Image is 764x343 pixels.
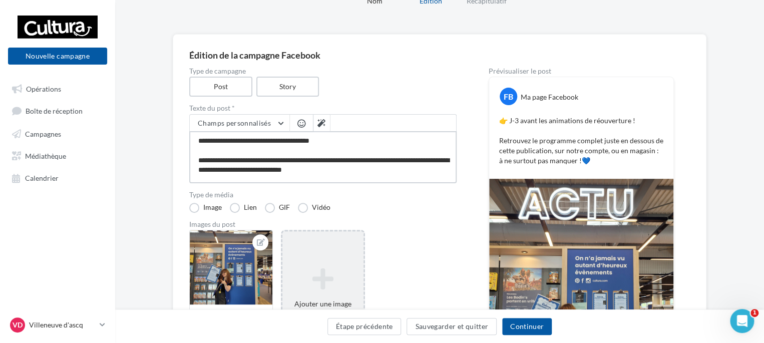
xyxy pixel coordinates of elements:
[230,203,257,213] label: Lien
[6,79,109,97] a: Opérations
[6,124,109,142] a: Campagnes
[25,174,59,182] span: Calendrier
[189,51,690,60] div: Édition de la campagne Facebook
[6,146,109,164] a: Médiathèque
[26,107,83,115] span: Boîte de réception
[500,88,517,105] div: FB
[25,129,61,138] span: Campagnes
[407,318,497,335] button: Sauvegarder et quitter
[189,191,457,198] label: Type de média
[265,203,290,213] label: GIF
[8,48,107,65] button: Nouvelle campagne
[190,115,289,132] button: Champs personnalisés
[521,92,578,102] div: Ma page Facebook
[8,315,107,334] a: Vd Villeneuve d'ascq
[499,116,663,166] p: 👉 J-3 avant les animations de réouverture ! Retrouvez le programme complet juste en dessous de ce...
[489,68,674,75] div: Prévisualiser le post
[502,318,552,335] button: Continuer
[189,77,252,97] label: Post
[198,119,271,127] span: Champs personnalisés
[29,320,96,330] p: Villeneuve d'ascq
[6,101,109,120] a: Boîte de réception
[750,309,758,317] span: 1
[327,318,402,335] button: Étape précédente
[189,105,457,112] label: Texte du post *
[730,309,754,333] iframe: Intercom live chat
[26,84,61,93] span: Opérations
[189,203,222,213] label: Image
[189,68,457,75] label: Type de campagne
[13,320,23,330] span: Vd
[6,168,109,186] a: Calendrier
[298,203,330,213] label: Vidéo
[256,77,319,97] label: Story
[189,221,457,228] div: Images du post
[25,151,66,160] span: Médiathèque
